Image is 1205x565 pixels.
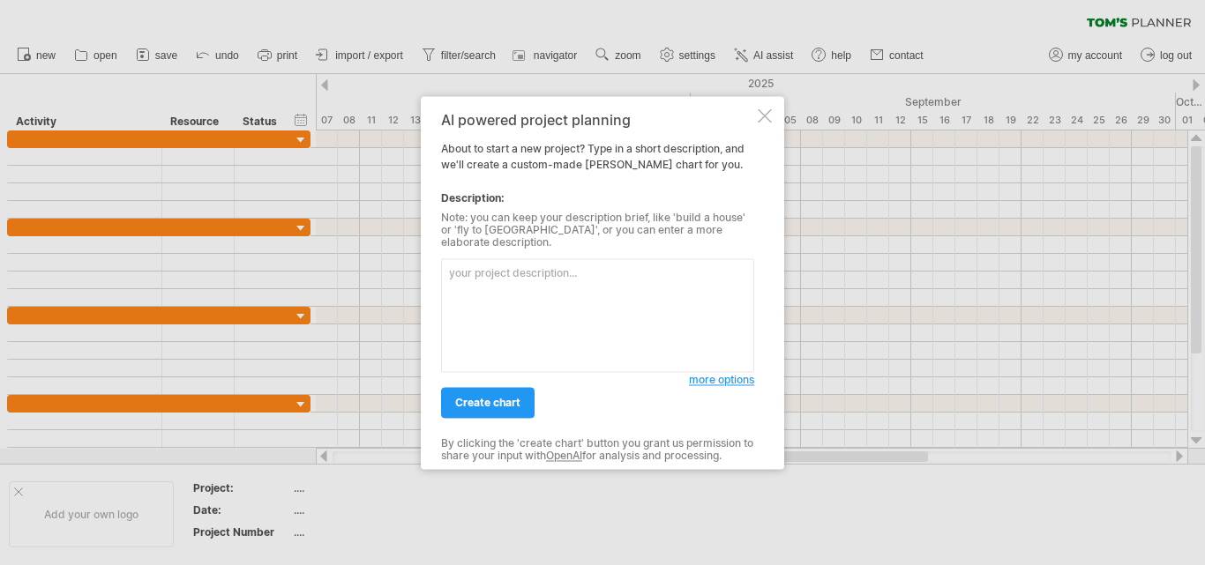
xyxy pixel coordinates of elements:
[546,450,582,463] a: OpenAI
[441,387,535,418] a: create chart
[441,112,754,453] div: About to start a new project? Type in a short description, and we'll create a custom-made [PERSON...
[441,112,754,128] div: AI powered project planning
[455,396,520,409] span: create chart
[689,373,754,386] span: more options
[441,212,754,249] div: Note: you can keep your description brief, like 'build a house' or 'fly to [GEOGRAPHIC_DATA]', or...
[689,372,754,388] a: more options
[441,190,754,206] div: Description:
[441,437,754,463] div: By clicking the 'create chart' button you grant us permission to share your input with for analys...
